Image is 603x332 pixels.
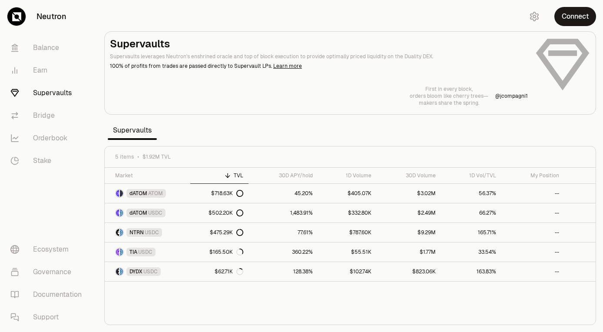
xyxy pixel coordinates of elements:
[3,238,94,261] a: Ecosystem
[148,190,163,197] span: ATOM
[129,268,142,275] span: DYDX
[377,223,441,242] a: $9.29M
[377,242,441,262] a: $1.77M
[501,223,564,242] a: --
[273,63,302,70] a: Learn more
[248,242,318,262] a: 360.22%
[129,249,137,256] span: TIA
[377,262,441,281] a: $823.06K
[318,203,377,222] a: $332.80K
[507,172,559,179] div: My Position
[554,7,596,26] button: Connect
[441,184,501,203] a: 56.37%
[129,229,144,236] span: NTRN
[116,268,119,275] img: DYDX Logo
[410,93,488,100] p: orders bloom like cherry trees—
[211,190,243,197] div: $718.63K
[318,262,377,281] a: $102.74K
[3,37,94,59] a: Balance
[209,209,243,216] div: $502.20K
[441,203,501,222] a: 66.27%
[248,223,318,242] a: 77.61%
[248,184,318,203] a: 45.20%
[210,229,243,236] div: $475.29K
[501,184,564,203] a: --
[105,203,190,222] a: dATOM LogoUSDC LogodATOMUSDC
[382,172,436,179] div: 30D Volume
[190,242,248,262] a: $165.50K
[410,100,488,106] p: makers share the spring.
[115,153,134,160] span: 5 items
[190,203,248,222] a: $502.20K
[3,59,94,82] a: Earn
[190,262,248,281] a: $62.71K
[3,261,94,283] a: Governance
[254,172,313,179] div: 30D APY/hold
[441,262,501,281] a: 163.83%
[115,172,185,179] div: Market
[215,268,243,275] div: $62.71K
[143,268,158,275] span: USDC
[120,249,123,256] img: USDC Logo
[3,82,94,104] a: Supervaults
[195,172,243,179] div: TVL
[148,209,162,216] span: USDC
[501,242,564,262] a: --
[446,172,496,179] div: 1D Vol/TVL
[110,53,528,60] p: Supervaults leverages Neutron's enshrined oracle and top of block execution to provide optimally ...
[120,190,123,197] img: ATOM Logo
[190,223,248,242] a: $475.29K
[129,190,147,197] span: dATOM
[116,209,119,216] img: dATOM Logo
[323,172,371,179] div: 1D Volume
[105,262,190,281] a: DYDX LogoUSDC LogoDYDXUSDC
[318,223,377,242] a: $787.60K
[3,283,94,306] a: Documentation
[105,242,190,262] a: TIA LogoUSDC LogoTIAUSDC
[116,249,119,256] img: TIA Logo
[248,262,318,281] a: 128.38%
[110,62,528,70] p: 100% of profits from trades are passed directly to Supervault LPs.
[441,223,501,242] a: 165.71%
[142,153,171,160] span: $1.92M TVL
[377,203,441,222] a: $2.49M
[116,229,119,236] img: NTRN Logo
[495,93,528,100] p: @ jcompagni1
[248,203,318,222] a: 1,483.91%
[318,242,377,262] a: $55.51K
[3,306,94,329] a: Support
[110,37,528,51] h2: Supervaults
[3,127,94,149] a: Orderbook
[190,184,248,203] a: $718.63K
[108,122,157,139] span: Supervaults
[410,86,488,93] p: First in every block,
[105,223,190,242] a: NTRN LogoUSDC LogoNTRNUSDC
[120,268,123,275] img: USDC Logo
[495,93,528,100] a: @jcompagni1
[3,104,94,127] a: Bridge
[145,229,159,236] span: USDC
[116,190,119,197] img: dATOM Logo
[410,86,488,106] a: First in every block,orders bloom like cherry trees—makers share the spring.
[120,229,123,236] img: USDC Logo
[377,184,441,203] a: $3.02M
[501,203,564,222] a: --
[3,149,94,172] a: Stake
[129,209,147,216] span: dATOM
[138,249,152,256] span: USDC
[318,184,377,203] a: $405.07K
[441,242,501,262] a: 33.54%
[120,209,123,216] img: USDC Logo
[209,249,243,256] div: $165.50K
[501,262,564,281] a: --
[105,184,190,203] a: dATOM LogoATOM LogodATOMATOM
